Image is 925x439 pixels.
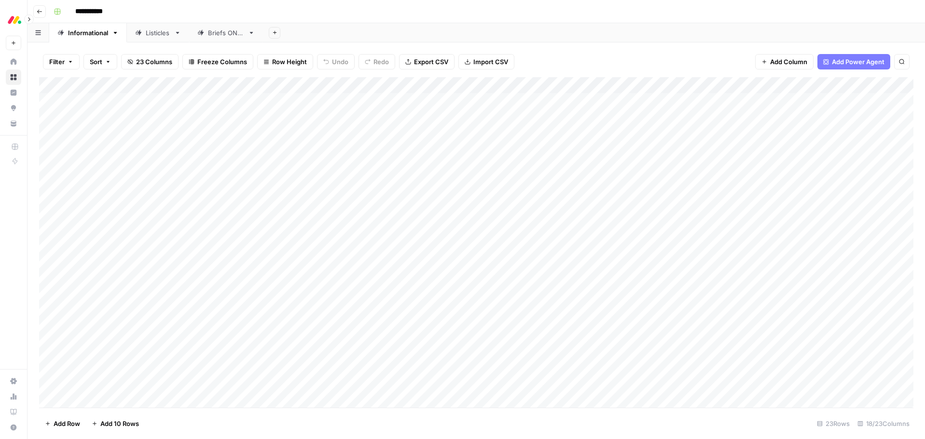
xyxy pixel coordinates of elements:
[49,23,127,42] a: Informational
[6,404,21,420] a: Learning Hub
[6,116,21,131] a: Your Data
[100,419,139,428] span: Add 10 Rows
[458,54,514,69] button: Import CSV
[6,69,21,85] a: Browse
[854,416,913,431] div: 18/23 Columns
[813,416,854,431] div: 23 Rows
[399,54,455,69] button: Export CSV
[272,57,307,67] span: Row Height
[182,54,253,69] button: Freeze Columns
[414,57,448,67] span: Export CSV
[54,419,80,428] span: Add Row
[359,54,395,69] button: Redo
[90,57,102,67] span: Sort
[86,416,145,431] button: Add 10 Rows
[6,389,21,404] a: Usage
[770,57,807,67] span: Add Column
[127,23,189,42] a: Listicles
[832,57,884,67] span: Add Power Agent
[43,54,80,69] button: Filter
[6,11,23,28] img: Monday.com Logo
[6,100,21,116] a: Opportunities
[6,8,21,32] button: Workspace: Monday.com
[473,57,508,67] span: Import CSV
[208,28,244,38] div: Briefs ONLY
[49,57,65,67] span: Filter
[6,85,21,100] a: Insights
[257,54,313,69] button: Row Height
[83,54,117,69] button: Sort
[817,54,890,69] button: Add Power Agent
[146,28,170,38] div: Listicles
[189,23,263,42] a: Briefs ONLY
[755,54,814,69] button: Add Column
[121,54,179,69] button: 23 Columns
[39,416,86,431] button: Add Row
[6,373,21,389] a: Settings
[197,57,247,67] span: Freeze Columns
[6,54,21,69] a: Home
[6,420,21,435] button: Help + Support
[332,57,348,67] span: Undo
[317,54,355,69] button: Undo
[68,28,108,38] div: Informational
[373,57,389,67] span: Redo
[136,57,172,67] span: 23 Columns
